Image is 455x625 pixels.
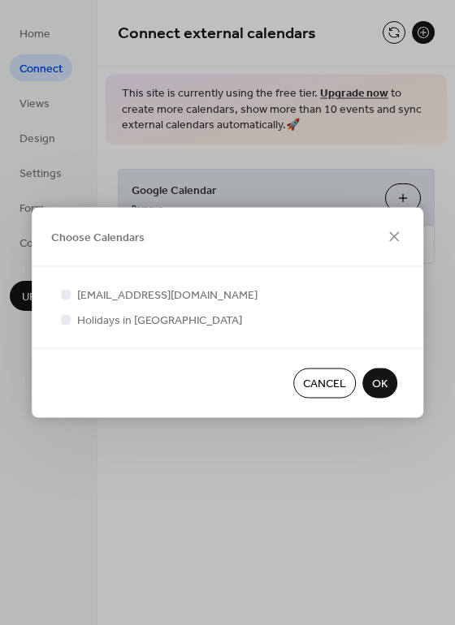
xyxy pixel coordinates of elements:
span: Cancel [303,376,346,393]
span: OK [372,376,388,393]
span: Holidays in [GEOGRAPHIC_DATA] [77,312,242,330]
button: OK [362,369,397,399]
span: [EMAIL_ADDRESS][DOMAIN_NAME] [77,287,258,304]
button: Cancel [293,369,356,399]
span: Choose Calendars [51,230,145,247]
